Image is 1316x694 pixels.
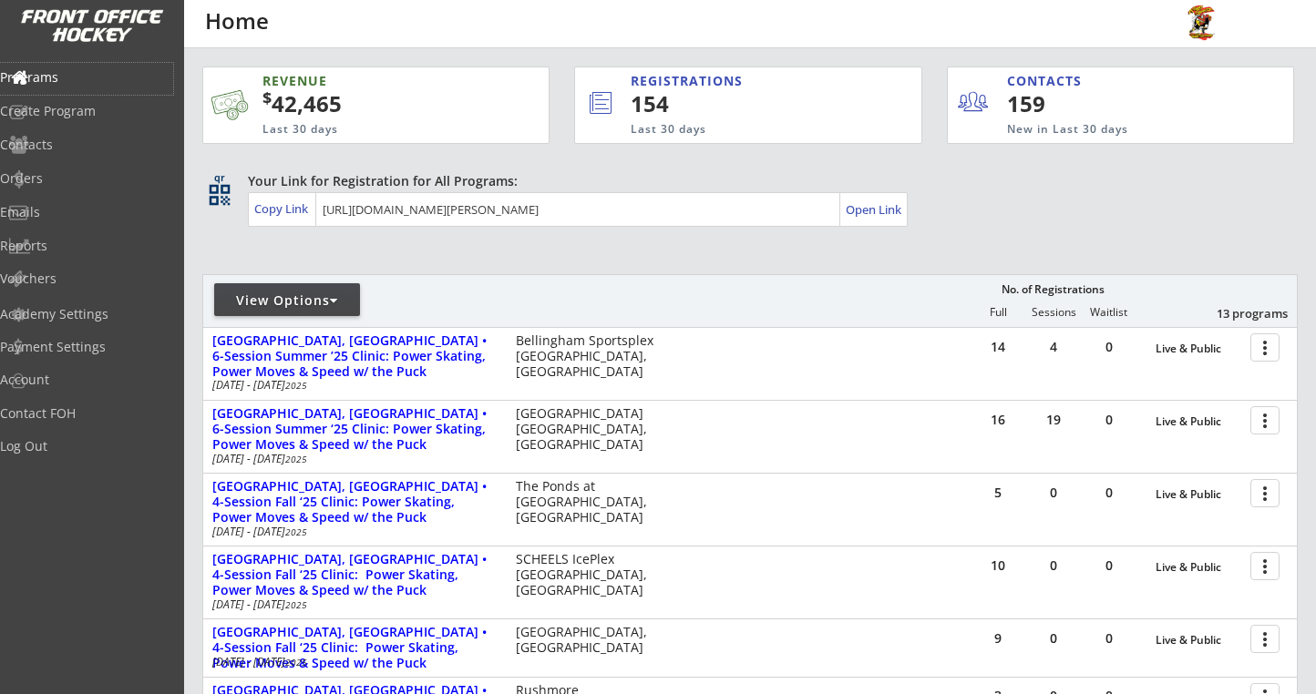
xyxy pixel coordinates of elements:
[971,306,1025,319] div: Full
[212,625,497,670] div: [GEOGRAPHIC_DATA], [GEOGRAPHIC_DATA] • 4-Session Fall ‘25 Clinic: Power Skating, Power Moves & Sp...
[1007,72,1090,90] div: CONTACTS
[285,656,307,668] em: 2025
[1156,561,1241,574] div: Live & Public
[971,413,1025,426] div: 16
[1026,341,1081,353] div: 4
[631,72,840,90] div: REGISTRATIONS
[631,122,847,138] div: Last 30 days
[262,72,465,90] div: REVENUE
[1007,122,1209,138] div: New in Last 30 days
[285,526,307,538] em: 2025
[212,479,497,525] div: [GEOGRAPHIC_DATA], [GEOGRAPHIC_DATA] • 4-Session Fall ‘25 Clinic: Power Skating, Power Moves & Sp...
[1082,341,1136,353] div: 0
[262,122,465,138] div: Last 30 days
[1081,306,1136,319] div: Waitlist
[1156,415,1241,428] div: Live & Public
[1026,306,1081,319] div: Sessions
[996,283,1109,296] div: No. of Registrations
[516,406,659,452] div: [GEOGRAPHIC_DATA] [GEOGRAPHIC_DATA], [GEOGRAPHIC_DATA]
[1007,88,1119,119] div: 159
[1082,486,1136,499] div: 0
[516,625,659,656] div: [GEOGRAPHIC_DATA], [GEOGRAPHIC_DATA]
[212,552,497,597] div: [GEOGRAPHIC_DATA], [GEOGRAPHIC_DATA] • 4-Session Fall ‘25 Clinic: Power Skating, Power Moves & Sp...
[208,172,230,184] div: qr
[285,598,307,611] em: 2025
[1082,413,1136,426] div: 0
[516,333,659,379] div: Bellingham Sportsplex [GEOGRAPHIC_DATA], [GEOGRAPHIC_DATA]
[212,406,497,452] div: [GEOGRAPHIC_DATA], [GEOGRAPHIC_DATA] • 6-Session Summer ‘25 Clinic: Power Skating, Power Moves & ...
[1026,413,1081,426] div: 19
[846,197,903,222] a: Open Link
[1026,632,1081,645] div: 0
[1082,632,1136,645] div: 0
[1250,406,1280,434] button: more_vert
[1250,333,1280,362] button: more_vert
[212,380,491,391] div: [DATE] - [DATE]
[1156,488,1241,501] div: Live & Public
[971,486,1025,499] div: 5
[1026,486,1081,499] div: 0
[1082,559,1136,572] div: 0
[1193,305,1288,321] div: 13 programs
[212,526,491,537] div: [DATE] - [DATE]
[262,87,272,108] sup: $
[1156,342,1241,355] div: Live & Public
[248,172,1241,190] div: Your Link for Registration for All Programs:
[254,200,312,217] div: Copy Link
[212,454,491,464] div: [DATE] - [DATE]
[285,453,307,465] em: 2025
[631,88,860,119] div: 154
[1250,552,1280,580] button: more_vert
[206,181,233,209] button: qr_code
[971,559,1025,572] div: 10
[212,657,491,668] div: [DATE] - [DATE]
[1250,479,1280,507] button: more_vert
[212,333,497,379] div: [GEOGRAPHIC_DATA], [GEOGRAPHIC_DATA] • 6-Session Summer ’25 Clinic: Power Skating, Power Moves & ...
[516,479,659,525] div: The Ponds at [GEOGRAPHIC_DATA], [GEOGRAPHIC_DATA]
[846,202,903,218] div: Open Link
[1026,559,1081,572] div: 0
[1250,625,1280,653] button: more_vert
[971,341,1025,353] div: 14
[214,291,360,310] div: View Options
[212,599,491,610] div: [DATE] - [DATE]
[516,552,659,597] div: SCHEELS IcePlex [GEOGRAPHIC_DATA], [GEOGRAPHIC_DATA]
[262,88,492,119] div: 42,465
[1156,634,1241,647] div: Live & Public
[285,379,307,392] em: 2025
[971,632,1025,645] div: 9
